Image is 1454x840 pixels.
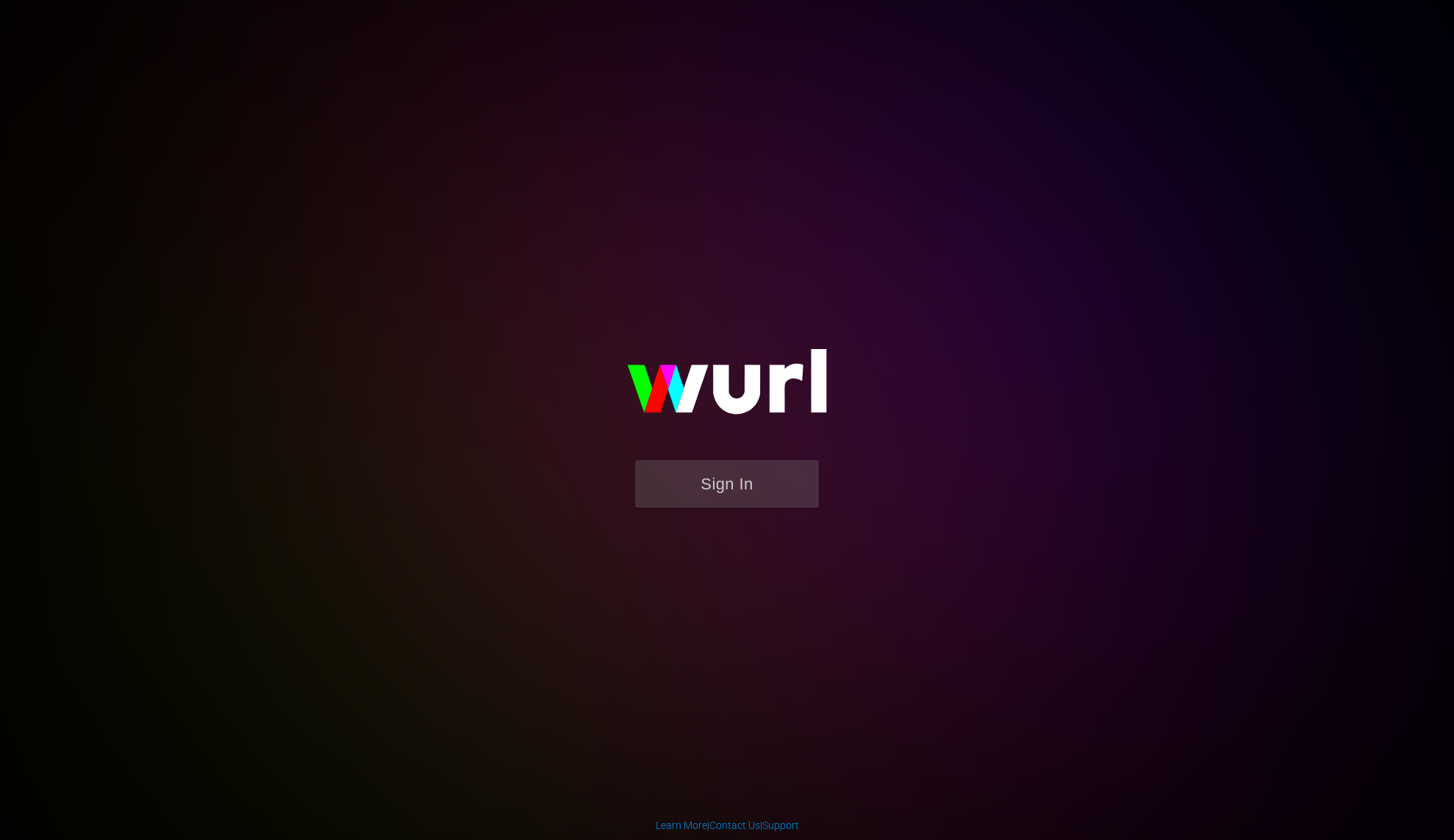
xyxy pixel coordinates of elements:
img: wurl-logo-on-black-223613ac3d8ba8fe6dc639794a292ebdb59501304c7dfd60c99c58986ef67473.svg [580,317,874,460]
div: | | [656,818,799,833]
a: Contact Us [709,819,760,831]
button: Sign In [635,460,819,508]
a: Learn More [656,819,707,831]
a: Support [762,819,799,831]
